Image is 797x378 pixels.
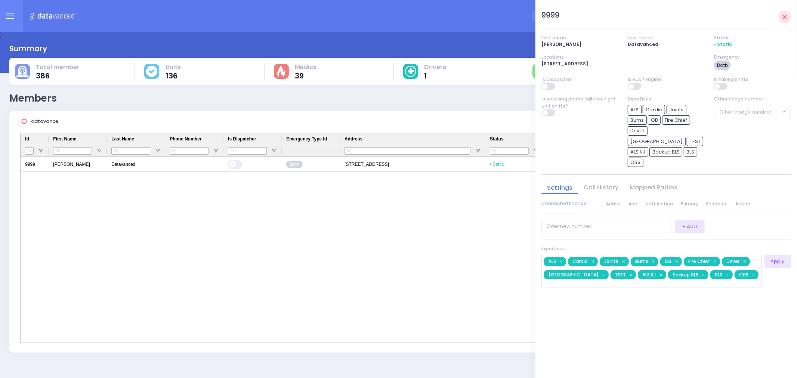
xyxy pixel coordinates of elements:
button: Open Filter Menu [475,148,481,154]
span: First Name [53,136,76,142]
img: medical-cause.svg [405,66,416,77]
span: Emergency Type Id [286,136,327,142]
input: Last Name Filter Input [111,147,150,155]
div: Is receiving phone calls for night unit shifts? [541,96,618,109]
span: OB [665,258,672,265]
span: Static [490,162,504,167]
span: Backup BLS [673,272,698,278]
div: Datavanced [628,41,705,48]
div: Apply [764,255,791,268]
x: remove tag [725,272,730,278]
tag: OBS [735,270,759,279]
div: [GEOGRAPHIC_DATA] [628,137,686,146]
span: 39 [295,72,316,80]
div: Is Dispatcher [541,76,618,83]
label: Other badge number: [714,96,764,102]
input: Status Filter Input [490,147,529,155]
span: Both [286,161,303,168]
span: 136 [166,72,181,80]
span: Other badge number [719,108,772,116]
div: [PERSON_NAME] [49,157,107,172]
label: Primary [681,201,698,207]
a: Settings [541,183,578,192]
span: Medics [295,63,316,71]
div: ALS [628,105,642,114]
button: Open Filter Menu [213,148,219,154]
input: First Name Filter Input [53,147,92,155]
span: [GEOGRAPHIC_DATA] [549,272,599,278]
x: remove tag [742,259,747,264]
button: + Add [675,220,705,233]
div: Driver [628,126,648,136]
div: [STREET_ADDRESS] [541,61,705,67]
input: Enter new number [541,220,672,233]
span: 386 [36,72,80,80]
input: Search [29,114,141,128]
x: remove tag [621,259,626,264]
x: remove tag [628,272,634,278]
div: Press SPACE to select this row. [21,157,776,172]
div: Last name [628,34,705,41]
a: Call History [578,183,624,192]
div: Status [714,34,791,41]
button: Open Filter Menu [533,148,539,154]
div: Locations [541,54,705,61]
span: Total member [36,63,80,71]
div: Emergency [714,54,791,61]
tag: Fire Chief [684,257,720,266]
x: remove tag [658,272,664,278]
h3: 9999 [541,11,559,21]
tag: Backup BLS [668,270,709,279]
tag: ALS [544,257,566,266]
x: remove tag [713,259,718,264]
div: Summary [9,43,47,54]
label: Action [736,201,751,207]
div: [PERSON_NAME] [541,41,618,48]
img: total-response.svg [535,66,545,77]
span: Last Name [111,136,134,142]
x: remove tag [651,259,656,264]
div: Both [714,61,731,70]
div: OBS [628,158,643,167]
div: Is Bus / Engine [628,76,705,83]
span: ALS [549,258,556,265]
div: Connected Phones [541,200,597,207]
span: Status [490,136,504,142]
span: Driver [727,258,740,265]
div: Is taking shifts [714,76,791,83]
img: fire-cause.svg [277,65,285,77]
tag: Driver [722,257,750,266]
input: Id Filter Input [25,147,34,155]
tag: Cardio [568,257,598,266]
span: • [714,41,716,47]
label: App [629,201,638,207]
span: Cardio [572,258,588,265]
label: Notification [646,201,673,207]
tag: BLS [710,270,733,279]
div: OB [648,115,661,125]
tags: ​ [541,255,762,288]
span: Phone Number [170,136,201,142]
span: Drivers [424,63,446,71]
span: Id [25,136,29,142]
button: Open Filter Menu [155,148,161,154]
tag: ALS KJ [638,270,666,279]
div: 9999 [21,157,49,172]
label: Shabbos [706,201,726,207]
div: Expertises [541,245,791,252]
img: cause-cover.svg [146,66,157,77]
span: Fire Chief [688,258,710,265]
div: ALS KJ [628,147,648,157]
div: Backup BLS [649,147,682,157]
span: • [490,162,491,167]
span: OBS [739,272,748,278]
span: Joints [605,258,619,265]
span: ALS KJ [643,272,656,278]
span: TEST [615,272,626,278]
x: remove tag [674,259,679,264]
span: 1 [424,72,446,80]
span: Address [345,136,362,142]
label: Active [606,201,621,207]
span: Static [714,41,732,47]
tag: TEST [611,270,636,279]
